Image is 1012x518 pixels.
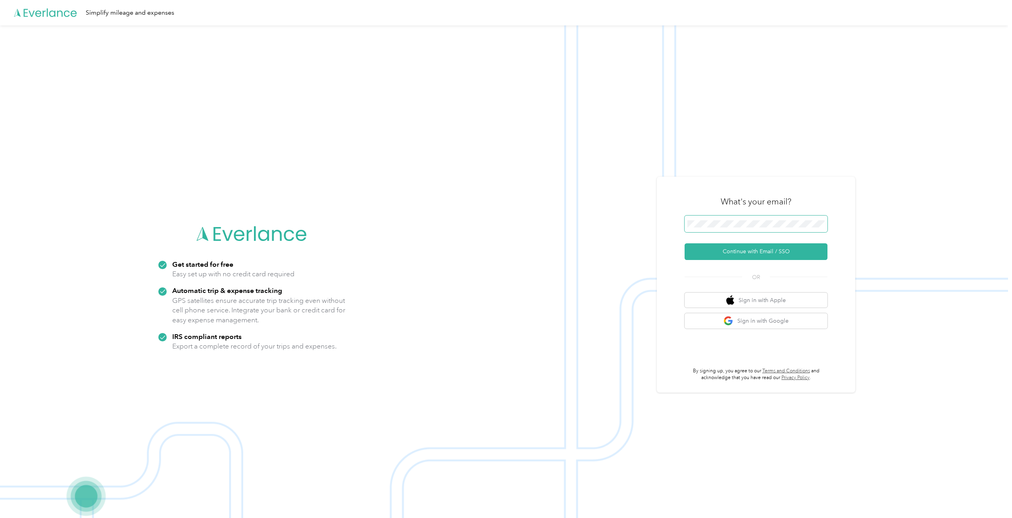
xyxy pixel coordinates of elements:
[172,260,233,268] strong: Get started for free
[172,296,346,325] p: GPS satellites ensure accurate trip tracking even without cell phone service. Integrate your bank...
[685,243,827,260] button: Continue with Email / SSO
[172,332,242,341] strong: IRS compliant reports
[726,295,734,305] img: apple logo
[781,375,810,381] a: Privacy Policy
[723,316,733,326] img: google logo
[685,293,827,308] button: apple logoSign in with Apple
[86,8,174,18] div: Simplify mileage and expenses
[172,286,282,295] strong: Automatic trip & expense tracking
[172,341,337,351] p: Export a complete record of your trips and expenses.
[685,368,827,381] p: By signing up, you agree to our and acknowledge that you have read our .
[721,196,791,207] h3: What's your email?
[172,269,294,279] p: Easy set up with no credit card required
[685,313,827,329] button: google logoSign in with Google
[742,273,770,281] span: OR
[762,368,810,374] a: Terms and Conditions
